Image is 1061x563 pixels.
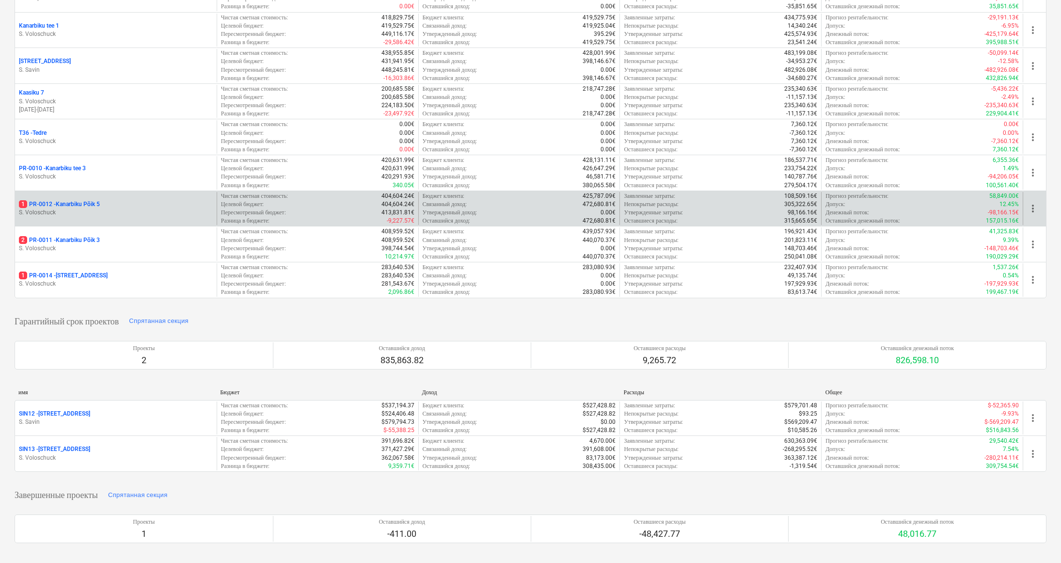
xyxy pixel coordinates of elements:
p: -29,586.42€ [383,38,414,47]
p: Оставшийся доход : [423,253,470,261]
p: -7,360.12€ [991,137,1019,145]
p: Прогноз рентабельности : [825,263,888,272]
p: 200,685.58€ [381,93,414,101]
p: 186,537.71€ [784,156,817,164]
p: 98,166.16€ [788,209,817,217]
p: 9.39% [1003,236,1019,244]
p: 7,360.12€ [791,120,817,129]
p: 235,340.63€ [784,101,817,110]
p: -35,851.65€ [786,2,817,11]
p: Бюджет клиента : [423,227,465,236]
p: Оставшийся доход : [423,74,470,82]
p: Чистая сметная стоимость : [221,120,288,129]
p: Прогноз рентабельности : [825,120,888,129]
p: 6,355.36€ [993,156,1019,164]
p: Прогноз рентабельности : [825,49,888,57]
p: Оставшийся денежный поток : [825,2,900,11]
p: 0.00€ [601,93,616,101]
p: -6.95% [1001,22,1019,30]
p: Пересмотренный бюджет : [221,30,286,38]
p: Заявленные затраты : [624,14,675,22]
button: Спрятанная секция [127,314,191,329]
p: 408,959.52€ [381,227,414,236]
p: Бюджет клиента : [423,192,465,200]
p: Пересмотренный бюджет : [221,66,286,74]
p: Разница в бюджете : [221,145,270,154]
p: Оставшиеся расходы : [624,253,677,261]
p: Утвержденный доход : [423,66,477,74]
p: 224,183.50€ [381,101,414,110]
p: 426,647.29€ [583,164,616,173]
p: Допуск : [825,164,845,173]
p: 419,529.75€ [583,14,616,22]
p: -98,166.15€ [988,209,1019,217]
p: 100,561.40€ [986,181,1019,190]
p: 398,146.67€ [583,57,616,65]
p: Целевой бюджет : [221,129,264,137]
p: -148,703.46€ [984,244,1019,253]
p: Допуск : [825,236,845,244]
p: 46,581.71€ [586,173,616,181]
p: Прогноз рентабельности : [825,14,888,22]
p: Допуск : [825,93,845,101]
p: Связанный доход : [423,129,467,137]
p: 0.00€ [601,145,616,154]
p: Чистая сметная стоимость : [221,14,288,22]
p: 0.00% [1003,129,1019,137]
p: Оставшийся доход : [423,145,470,154]
p: Заявленные затраты : [624,156,675,164]
p: 283,640.53€ [381,272,414,280]
p: Оставшийся доход : [423,38,470,47]
p: Утвержденный доход : [423,209,477,217]
p: 438,955.85€ [381,49,414,57]
p: -11,157.13€ [786,93,817,101]
p: Целевой бюджет : [221,164,264,173]
p: Оставшийся доход : [423,2,470,11]
p: S. Voloschuck [19,173,213,181]
p: Оставшийся денежный поток : [825,217,900,225]
p: Пересмотренный бюджет : [221,209,286,217]
p: 279,504.17€ [784,181,817,190]
p: Чистая сметная стоимость : [221,227,288,236]
p: -23,497.92€ [383,110,414,118]
p: 281,543.67€ [381,280,414,288]
p: Допуск : [825,22,845,30]
p: 157,015.16€ [986,217,1019,225]
span: more_vert [1027,412,1039,424]
p: Прогноз рентабельности : [825,192,888,200]
p: Непокрытые расходы : [624,272,679,280]
button: Спрятанная секция [106,487,170,503]
p: Утвержденный доход : [423,244,477,253]
p: Оставшийся денежный поток : [825,145,900,154]
p: 420,631.99€ [381,156,414,164]
p: Связанный доход : [423,272,467,280]
p: 201,823.11€ [784,236,817,244]
p: Непокрытые расходы : [624,236,679,244]
p: Разница в бюджете : [221,110,270,118]
p: 0.00€ [399,129,414,137]
p: 0.00€ [601,101,616,110]
p: 483,199.08€ [784,49,817,57]
p: 0.00€ [1004,120,1019,129]
p: 0.00€ [399,120,414,129]
p: -34,953.27€ [786,57,817,65]
p: 0.00€ [601,66,616,74]
div: 2PR-0011 -Kanarbiku Põik 3S. Voloschuck [19,236,213,253]
p: Допуск : [825,200,845,209]
p: 425,787.09€ [583,192,616,200]
div: Спрятанная секция [129,316,189,327]
p: 472,680.81€ [583,217,616,225]
p: Целевой бюджет : [221,200,264,209]
p: -34,680.27€ [786,74,817,82]
p: Kanarbiku tee 1 [19,22,59,30]
p: -50,099.14€ [988,49,1019,57]
p: Бюджет клиента : [423,85,465,93]
p: 7,360.12€ [791,137,817,145]
p: Оставшиеся расходы : [624,145,677,154]
p: [STREET_ADDRESS] [19,57,71,65]
p: 250,041.08€ [784,253,817,261]
p: Прогноз рентабельности : [825,227,888,236]
p: 420,631.99€ [381,164,414,173]
p: 58,849.00€ [989,192,1019,200]
p: PR-0014 - [STREET_ADDRESS] [19,272,108,280]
